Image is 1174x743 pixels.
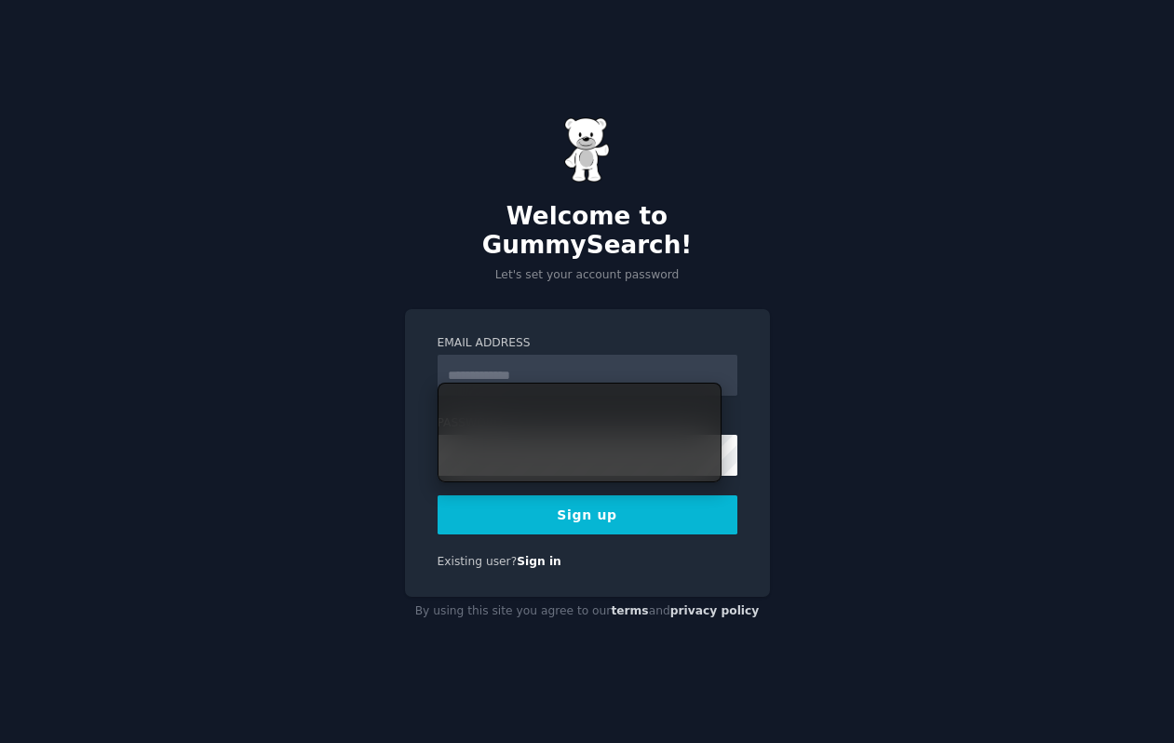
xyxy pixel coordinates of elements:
[670,604,760,617] a: privacy policy
[438,335,737,352] label: Email Address
[405,267,770,284] p: Let's set your account password
[564,117,611,182] img: Gummy Bear
[517,555,561,568] a: Sign in
[405,202,770,261] h2: Welcome to GummySearch!
[438,495,737,534] button: Sign up
[438,555,518,568] span: Existing user?
[405,597,770,627] div: By using this site you agree to our and
[611,604,648,617] a: terms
